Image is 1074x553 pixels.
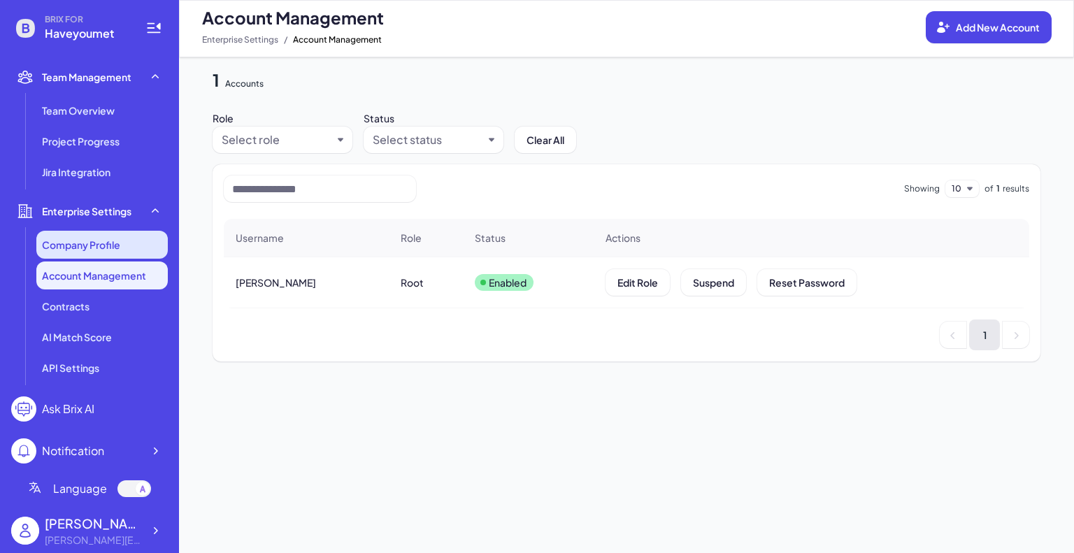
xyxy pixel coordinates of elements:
[225,78,264,89] span: Accounts
[42,70,131,84] span: Team Management
[42,330,112,344] span: AI Match Score
[926,11,1052,43] button: Add New Account
[940,322,966,348] li: Previous
[1003,322,1029,348] li: Next
[213,69,220,90] span: 1
[996,182,1000,195] span: 1
[45,14,129,25] span: BRIX FOR
[293,31,382,48] span: Account Management
[45,533,143,547] div: katherine.duan@koraai.co
[42,268,146,282] span: Account Management
[236,231,284,245] span: Username
[202,6,384,29] span: Account Management
[42,204,131,218] span: Enterprise Settings
[213,112,234,124] label: Role
[364,112,394,124] label: Status
[42,103,115,117] span: Team Overview
[373,131,442,148] div: Select status
[617,276,658,289] span: Edit Role
[401,275,424,289] div: Root
[527,134,564,146] span: Clear All
[693,276,734,289] span: Suspend
[904,182,940,195] span: Showing
[11,517,39,545] img: user_logo.png
[42,443,104,459] div: Notification
[681,269,746,296] button: Suspend
[952,180,961,197] button: 10
[489,275,527,289] p: Enabled
[45,25,129,42] span: Haveyoumet
[757,269,857,296] button: Reset Password
[769,276,845,289] span: Reset Password
[606,231,640,245] span: Actions
[956,21,1040,34] span: Add New Account
[1003,182,1029,195] span: results
[475,231,506,245] span: Status
[284,31,287,48] span: /
[236,275,316,289] span: [PERSON_NAME]
[42,401,94,417] div: Ask Brix AI
[222,131,332,148] button: Select role
[42,299,89,313] span: Contracts
[222,131,280,148] div: Select role
[42,165,110,179] span: Jira Integration
[373,131,483,148] button: Select status
[401,231,422,245] span: Role
[45,514,143,533] div: Kate
[42,361,99,375] span: API Settings
[42,134,120,148] span: Project Progress
[606,269,670,296] button: Edit Role
[42,238,120,252] span: Company Profile
[984,182,994,195] span: of
[515,127,576,153] button: Clear All
[53,480,107,497] span: Language
[969,319,1000,350] li: page 1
